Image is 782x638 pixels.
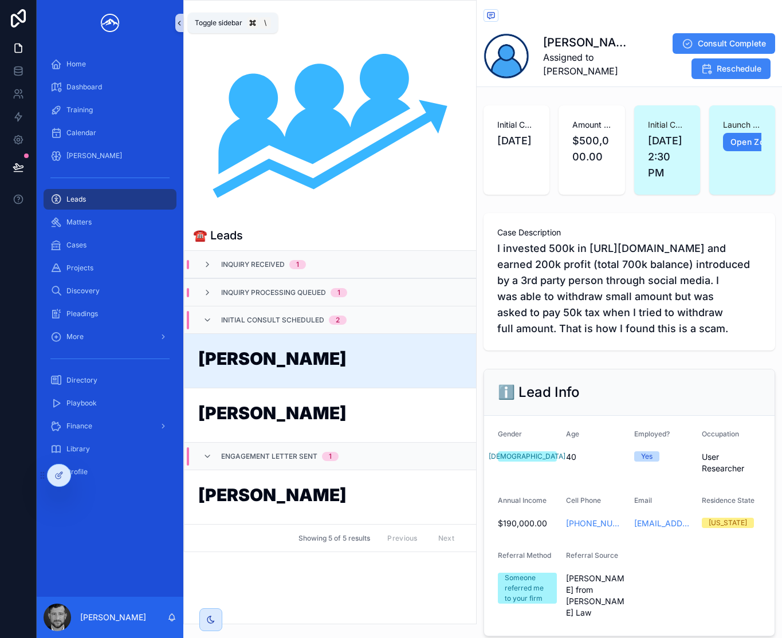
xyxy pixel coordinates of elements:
[198,486,462,508] h1: [PERSON_NAME]
[44,416,176,436] a: Finance
[698,38,766,49] span: Consult Complete
[221,260,285,269] span: Inquiry Received
[641,451,653,462] div: Yes
[195,18,242,27] span: Toggle sidebar
[198,404,462,426] h1: [PERSON_NAME]
[566,430,579,438] span: Age
[497,241,761,337] span: I invested 500k in [URL][DOMAIN_NAME] and earned 200k profit (total 700k balance) introduced by a...
[44,123,176,143] a: Calendar
[498,383,580,401] h2: ℹ️ Lead Info
[80,612,146,623] p: [PERSON_NAME]
[66,218,92,227] span: Matters
[44,189,176,210] a: Leads
[702,430,739,438] span: Occupation
[198,350,462,372] h1: [PERSON_NAME]
[505,573,550,604] div: Someone referred me to your firm
[44,304,176,324] a: Pleadings
[572,119,611,131] span: Amount Lost
[66,82,102,92] span: Dashboard
[298,534,370,543] span: Showing 5 of 5 results
[66,467,88,476] span: Profile
[96,14,124,32] img: App logo
[221,288,326,297] span: Inquiry Processing Queued
[44,145,176,166] a: [PERSON_NAME]
[566,518,625,529] a: [PHONE_NUMBER]
[44,100,176,120] a: Training
[44,439,176,459] a: Library
[634,518,693,529] a: [EMAIL_ADDRESS][DOMAIN_NAME]
[702,496,755,505] span: Residence State
[66,195,86,204] span: Leads
[566,496,601,505] span: Cell Phone
[497,133,536,149] span: [DATE]
[498,518,557,529] span: $190,000.00
[44,77,176,97] a: Dashboard
[717,63,761,74] span: Reschedule
[44,54,176,74] a: Home
[566,451,625,463] span: 40
[66,444,90,454] span: Library
[497,119,536,131] span: Initial Consult Invite Sent
[66,241,87,250] span: Cases
[566,573,625,619] span: [PERSON_NAME] from [PERSON_NAME] Law
[44,235,176,255] a: Cases
[44,258,176,278] a: Projects
[572,133,611,165] span: $500,000.00
[37,46,183,497] div: scrollable content
[497,227,761,238] span: Case Description
[66,105,93,115] span: Training
[184,388,476,442] a: [PERSON_NAME]
[498,551,551,560] span: Referral Method
[44,393,176,413] a: Playbook
[66,422,92,431] span: Finance
[66,128,96,137] span: Calendar
[193,227,243,243] h1: ☎️ Leads
[66,376,97,385] span: Directory
[648,119,686,131] span: Initial Consult
[634,430,670,438] span: Employed?
[702,451,761,474] span: User Researcher
[66,309,98,318] span: Pleadings
[543,34,633,50] h1: [PERSON_NAME]
[221,452,317,461] span: Engagement Letter Sent
[44,370,176,391] a: Directory
[44,462,176,482] a: Profile
[723,119,761,131] span: Launch Consult
[221,316,324,325] span: Initial Consult Scheduled
[336,316,340,325] div: 2
[66,60,86,69] span: Home
[329,452,332,461] div: 1
[296,260,299,269] div: 1
[543,50,633,78] span: Assigned to [PERSON_NAME]
[566,551,618,560] span: Referral Source
[498,496,547,505] span: Annual Income
[648,133,686,181] span: [DATE] 2:30 PM
[261,18,270,27] span: \
[44,212,176,233] a: Matters
[691,58,771,79] button: Reschedule
[673,33,775,54] button: Consult Complete
[66,286,100,296] span: Discovery
[709,518,747,528] div: [US_STATE]
[634,496,652,505] span: Email
[489,451,565,462] div: [DEMOGRAPHIC_DATA]
[337,288,340,297] div: 1
[44,326,176,347] a: More
[66,263,93,273] span: Projects
[66,332,84,341] span: More
[66,151,122,160] span: [PERSON_NAME]
[44,281,176,301] a: Discovery
[184,333,476,388] a: [PERSON_NAME]
[184,470,476,524] a: [PERSON_NAME]
[66,399,97,408] span: Playbook
[498,430,522,438] span: Gender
